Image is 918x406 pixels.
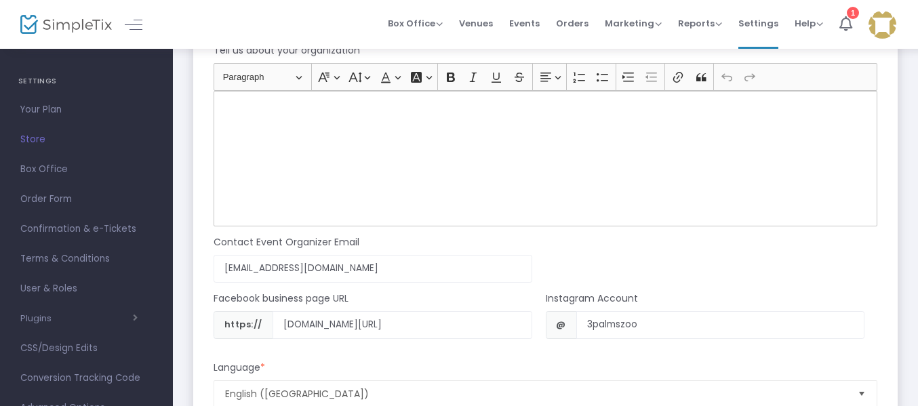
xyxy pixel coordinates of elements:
span: Order Form [20,190,153,208]
input: Enter Email [214,255,532,283]
m-panel-subtitle: Instagram Account [546,291,638,306]
span: Marketing [605,17,662,30]
span: Venues [459,6,493,41]
span: CSS/Design Edits [20,340,153,357]
span: User & Roles [20,280,153,298]
span: Conversion Tracking Code [20,369,153,387]
span: Box Office [20,161,153,178]
span: Reports [678,17,722,30]
m-panel-subtitle: Tell us about your organization [214,43,360,58]
div: 1 [847,7,859,19]
m-panel-subtitle: Facebook business page URL [214,291,348,306]
span: Help [795,17,823,30]
div: Editor toolbar [214,63,877,90]
span: Terms & Conditions [20,250,153,268]
m-panel-subtitle: Contact Event Organizer Email [214,235,359,249]
span: Store [20,131,153,148]
input: Username [273,311,532,339]
span: English ([GEOGRAPHIC_DATA]) [225,387,847,401]
span: Paragraph [223,69,294,85]
button: Paragraph [217,66,308,87]
span: Events [509,6,540,41]
span: https:// [214,311,273,339]
span: @ [546,311,577,339]
span: Confirmation & e-Tickets [20,220,153,238]
div: Rich Text Editor, main [214,91,877,226]
h4: SETTINGS [18,68,155,95]
button: Plugins [20,313,138,324]
input: Username [576,311,864,339]
span: Orders [556,6,588,41]
span: Box Office [388,17,443,30]
span: Settings [738,6,778,41]
m-panel-subtitle: Language [214,361,265,375]
span: Your Plan [20,101,153,119]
